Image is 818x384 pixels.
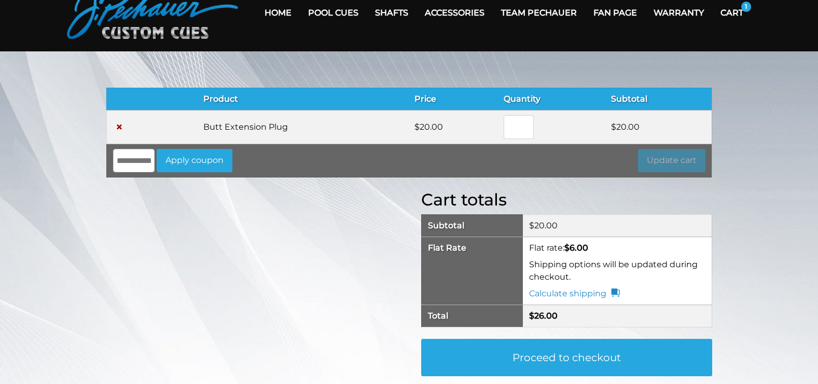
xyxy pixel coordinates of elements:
[421,305,523,327] th: Total
[421,214,523,237] th: Subtotal
[611,122,640,132] bdi: 20.00
[497,88,605,110] th: Quantity
[421,190,712,210] h2: Cart totals
[529,258,705,283] p: Shipping options will be updated during checkout.
[157,149,232,173] button: Apply coupon
[605,88,712,110] th: Subtotal
[529,311,534,321] span: $
[414,122,420,132] span: $
[529,221,558,230] bdi: 20.00
[414,122,443,132] bdi: 20.00
[529,221,534,230] span: $
[564,243,588,253] bdi: 6.00
[113,121,126,133] a: Remove Butt Extension Plug from cart
[504,115,534,139] input: Product quantity
[197,88,408,110] th: Product
[197,110,408,144] td: Butt Extension Plug
[529,243,588,253] label: Flat rate:
[421,339,712,376] a: Proceed to checkout
[421,237,523,305] th: Flat Rate
[529,311,558,321] bdi: 26.00
[408,88,497,110] th: Price
[611,122,616,132] span: $
[564,243,570,253] span: $
[638,149,705,173] button: Update cart
[529,287,620,300] a: Calculate shipping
